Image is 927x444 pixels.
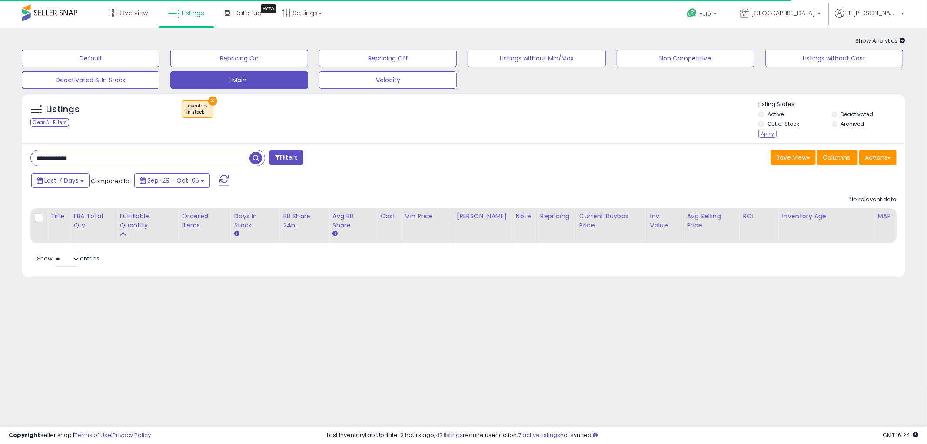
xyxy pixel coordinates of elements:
[234,212,276,230] div: Days In Stock
[841,120,864,127] label: Archived
[73,212,112,230] div: FBA Total Qty
[332,230,338,238] small: Avg BB Share.
[680,1,726,28] a: Help
[617,50,754,67] button: Non Competitive
[405,212,449,221] div: Min Price
[768,110,784,118] label: Active
[120,9,148,17] span: Overview
[699,10,711,17] span: Help
[849,196,897,204] div: No relevant data
[120,212,174,230] div: Fulfillable Quantity
[283,212,325,230] div: BB Share 24h.
[134,173,210,188] button: Sep-29 - Oct-05
[859,150,897,165] button: Actions
[751,9,815,17] span: [GEOGRAPHIC_DATA]
[516,212,533,221] div: Note
[319,50,457,67] button: Repricing Off
[234,230,239,238] small: Days In Stock.
[380,212,397,221] div: Cost
[319,71,457,89] button: Velocity
[44,176,79,185] span: Last 7 Days
[768,120,799,127] label: Out of Stock
[468,50,605,67] button: Listings without Min/Max
[579,212,643,230] div: Current Buybox Price
[758,100,905,109] p: Listing States:
[782,212,870,221] div: Inventory Age
[269,150,303,165] button: Filters
[823,153,850,162] span: Columns
[687,212,736,230] div: Avg Selling Price
[234,9,262,17] span: DataHub
[170,50,308,67] button: Repricing On
[91,177,131,185] span: Compared to:
[650,212,680,230] div: Inv. value
[261,4,276,13] div: Tooltip anchor
[46,103,80,116] h5: Listings
[332,212,373,230] div: Avg BB Share
[855,37,905,45] span: Show Analytics
[743,212,774,221] div: ROI
[182,9,204,17] span: Listings
[457,212,508,221] div: [PERSON_NAME]
[50,212,66,221] div: Title
[170,71,308,89] button: Main
[186,103,209,116] span: Inventory :
[22,71,159,89] button: Deactivated & In Stock
[30,118,69,127] div: Clear All Filters
[771,150,816,165] button: Save View
[208,97,217,106] button: ×
[31,173,90,188] button: Last 7 Days
[37,254,100,263] span: Show: entries
[147,176,199,185] span: Sep-29 - Oct-05
[186,109,209,115] div: in stock
[758,130,777,138] div: Apply
[877,212,893,221] div: MAP
[846,9,898,17] span: Hi [PERSON_NAME]
[835,9,904,28] a: Hi [PERSON_NAME]
[765,50,903,67] button: Listings without Cost
[841,110,874,118] label: Deactivated
[540,212,572,221] div: Repricing
[686,8,697,19] i: Get Help
[817,150,858,165] button: Columns
[22,50,159,67] button: Default
[182,212,226,230] div: Ordered Items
